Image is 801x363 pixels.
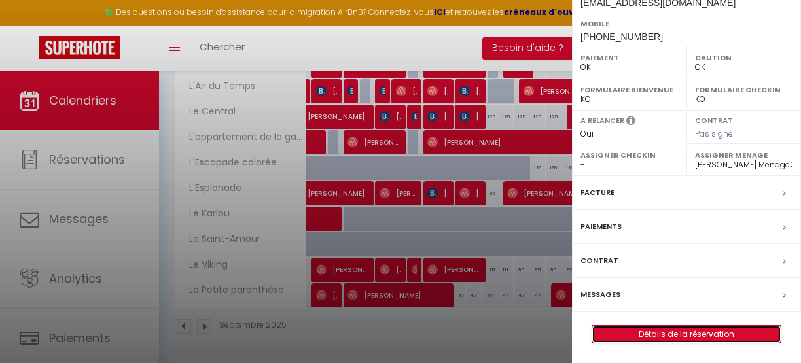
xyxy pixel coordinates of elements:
label: Caution [695,51,792,64]
i: Sélectionner OUI si vous souhaiter envoyer les séquences de messages post-checkout [626,115,635,130]
label: Paiement [580,51,678,64]
label: Formulaire Checkin [695,83,792,96]
label: Contrat [695,115,733,124]
label: Messages [580,288,620,302]
span: Pas signé [695,128,733,139]
label: Contrat [580,254,618,268]
span: [PHONE_NUMBER] [580,31,663,42]
button: Ouvrir le widget de chat LiveChat [10,5,50,44]
label: Formulaire Bienvenue [580,83,678,96]
label: Facture [580,186,614,199]
label: Paiements [580,220,622,233]
label: Mobile [580,17,792,30]
a: Détails de la réservation [592,326,781,343]
label: Assigner Checkin [580,148,678,162]
button: Détails de la réservation [592,325,781,343]
label: A relancer [580,115,624,126]
label: Assigner Menage [695,148,792,162]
